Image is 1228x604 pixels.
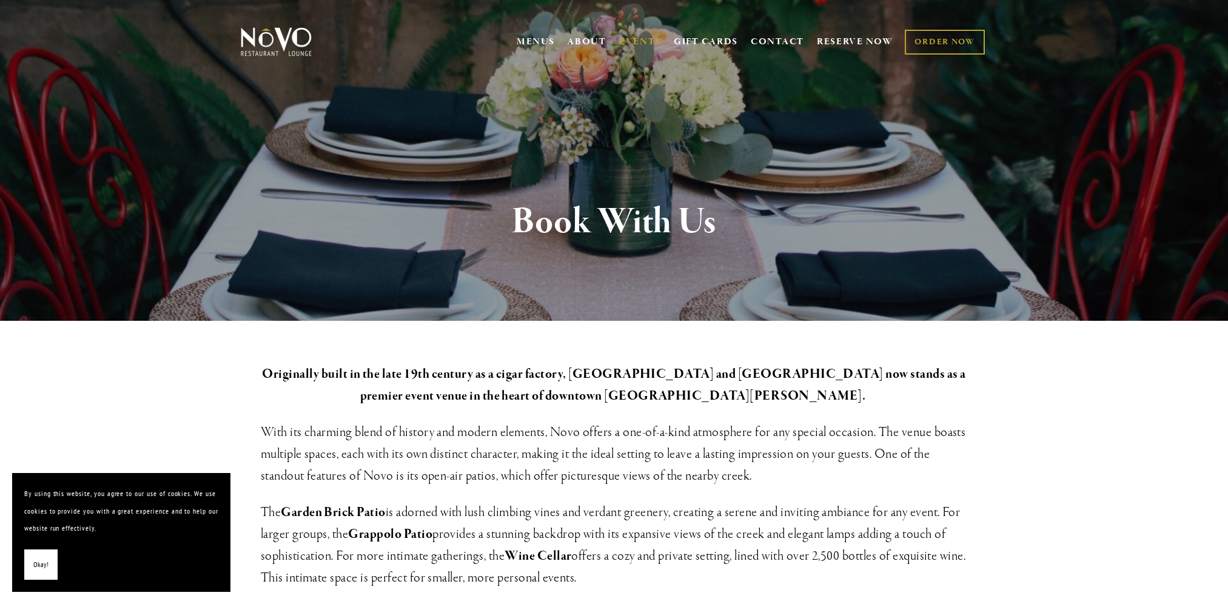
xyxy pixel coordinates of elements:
[12,473,230,592] section: Cookie banner
[348,526,432,543] strong: Grappolo Patio
[24,485,218,537] p: By using this website, you agree to our use of cookies. We use cookies to provide you with a grea...
[517,36,555,48] a: MENUS
[619,36,661,48] a: EVENTS
[24,549,58,580] button: Okay!
[261,421,968,487] h3: With its charming blend of history and modern elements, Novo offers a one-of-a-kind atmosphere fo...
[817,30,893,53] a: RESERVE NOW
[751,30,804,53] a: CONTACT
[281,504,386,521] strong: Garden Brick Patio
[512,199,716,245] strong: Book With Us
[674,30,738,53] a: GIFT CARDS
[505,548,571,565] strong: Wine Cellar
[261,502,968,589] h3: The is adorned with lush climbing vines and verdant greenery, creating a serene and inviting ambi...
[567,36,606,48] a: ABOUT
[905,30,984,55] a: ORDER NOW
[262,366,968,404] strong: Originally built in the late 19th century as a cigar factory, [GEOGRAPHIC_DATA] and [GEOGRAPHIC_D...
[238,27,314,57] img: Novo Restaurant &amp; Lounge
[33,556,49,574] span: Okay!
